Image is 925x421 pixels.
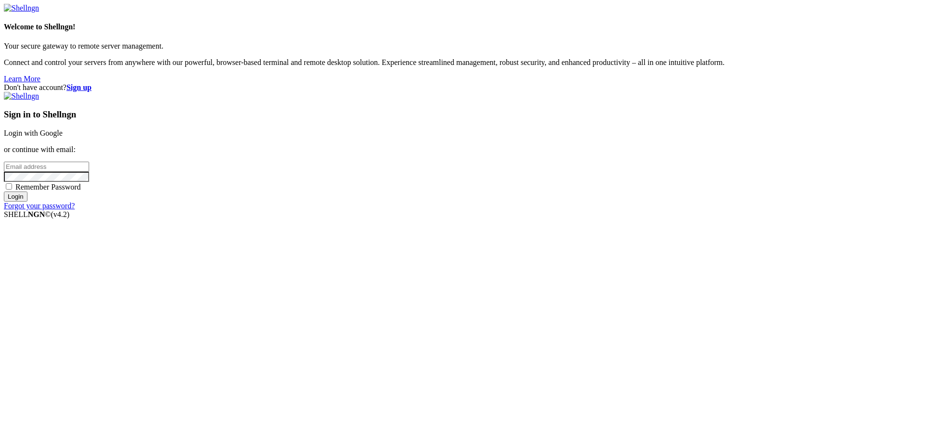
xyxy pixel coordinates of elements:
img: Shellngn [4,4,39,13]
a: Login with Google [4,129,63,137]
input: Remember Password [6,183,12,190]
p: Your secure gateway to remote server management. [4,42,921,51]
a: Forgot your password? [4,202,75,210]
span: 4.2.0 [51,210,70,218]
h3: Sign in to Shellngn [4,109,921,120]
p: Connect and control your servers from anywhere with our powerful, browser-based terminal and remo... [4,58,921,67]
a: Sign up [66,83,92,91]
img: Shellngn [4,92,39,101]
span: Remember Password [15,183,81,191]
div: Don't have account? [4,83,921,92]
span: SHELL © [4,210,69,218]
p: or continue with email: [4,145,921,154]
h4: Welcome to Shellngn! [4,23,921,31]
input: Email address [4,162,89,172]
a: Learn More [4,75,40,83]
b: NGN [28,210,45,218]
input: Login [4,191,27,202]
